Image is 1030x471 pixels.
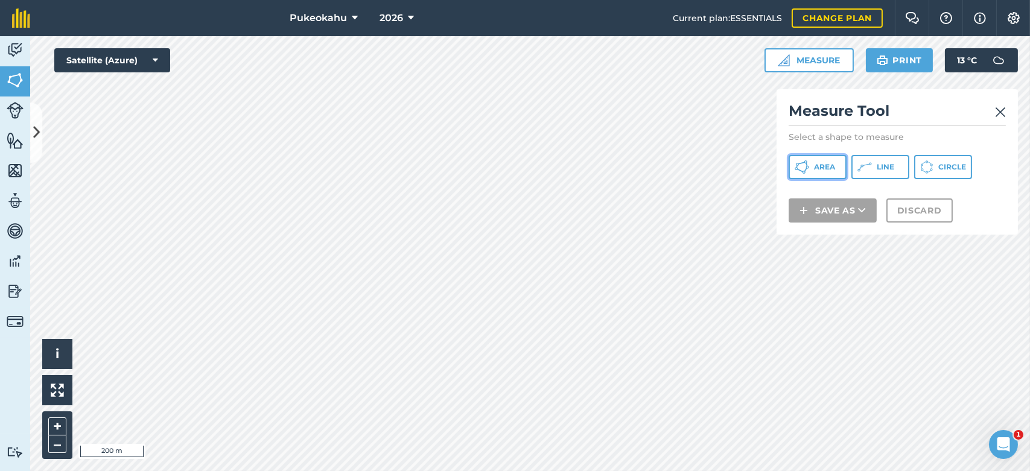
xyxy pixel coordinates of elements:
[290,11,347,25] span: Pukeokahu
[1006,12,1021,24] img: A cog icon
[789,155,847,179] button: Area
[877,53,888,68] img: svg+xml;base64,PHN2ZyB4bWxucz0iaHR0cDovL3d3dy53My5vcmcvMjAwMC9zdmciIHdpZHRoPSIxOSIgaGVpZ2h0PSIyNC...
[939,12,953,24] img: A question mark icon
[945,48,1018,72] button: 13 °C
[7,71,24,89] img: svg+xml;base64,PHN2ZyB4bWxucz0iaHR0cDovL3d3dy53My5vcmcvMjAwMC9zdmciIHdpZHRoPSI1NiIgaGVpZ2h0PSI2MC...
[1014,430,1023,440] span: 1
[7,222,24,240] img: svg+xml;base64,PD94bWwgdmVyc2lvbj0iMS4wIiBlbmNvZGluZz0idXRmLTgiPz4KPCEtLSBHZW5lcmF0b3I6IEFkb2JlIE...
[7,162,24,180] img: svg+xml;base64,PHN2ZyB4bWxucz0iaHR0cDovL3d3dy53My5vcmcvMjAwMC9zdmciIHdpZHRoPSI1NiIgaGVpZ2h0PSI2MC...
[7,252,24,270] img: svg+xml;base64,PD94bWwgdmVyc2lvbj0iMS4wIiBlbmNvZGluZz0idXRmLTgiPz4KPCEtLSBHZW5lcmF0b3I6IEFkb2JlIE...
[51,384,64,397] img: Four arrows, one pointing top left, one top right, one bottom right and the last bottom left
[380,11,403,25] span: 2026
[12,8,30,28] img: fieldmargin Logo
[987,48,1011,72] img: svg+xml;base64,PD94bWwgdmVyc2lvbj0iMS4wIiBlbmNvZGluZz0idXRmLTgiPz4KPCEtLSBHZW5lcmF0b3I6IEFkb2JlIE...
[48,435,66,453] button: –
[7,313,24,330] img: svg+xml;base64,PD94bWwgdmVyc2lvbj0iMS4wIiBlbmNvZGluZz0idXRmLTgiPz4KPCEtLSBHZW5lcmF0b3I6IEFkb2JlIE...
[814,162,835,172] span: Area
[974,11,986,25] img: svg+xml;base64,PHN2ZyB4bWxucz0iaHR0cDovL3d3dy53My5vcmcvMjAwMC9zdmciIHdpZHRoPSIxNyIgaGVpZ2h0PSIxNy...
[54,48,170,72] button: Satellite (Azure)
[7,41,24,59] img: svg+xml;base64,PD94bWwgdmVyc2lvbj0iMS4wIiBlbmNvZGluZz0idXRmLTgiPz4KPCEtLSBHZW5lcmF0b3I6IEFkb2JlIE...
[989,430,1018,459] iframe: Intercom live chat
[789,131,1006,143] p: Select a shape to measure
[995,105,1006,119] img: svg+xml;base64,PHN2ZyB4bWxucz0iaHR0cDovL3d3dy53My5vcmcvMjAwMC9zdmciIHdpZHRoPSIyMiIgaGVpZ2h0PSIzMC...
[800,203,808,218] img: svg+xml;base64,PHN2ZyB4bWxucz0iaHR0cDovL3d3dy53My5vcmcvMjAwMC9zdmciIHdpZHRoPSIxNCIgaGVpZ2h0PSIyNC...
[866,48,933,72] button: Print
[7,131,24,150] img: svg+xml;base64,PHN2ZyB4bWxucz0iaHR0cDovL3d3dy53My5vcmcvMjAwMC9zdmciIHdpZHRoPSI1NiIgaGVpZ2h0PSI2MC...
[673,11,782,25] span: Current plan : ESSENTIALS
[7,446,24,458] img: svg+xml;base64,PD94bWwgdmVyc2lvbj0iMS4wIiBlbmNvZGluZz0idXRmLTgiPz4KPCEtLSBHZW5lcmF0b3I6IEFkb2JlIE...
[877,162,894,172] span: Line
[938,162,966,172] span: Circle
[905,12,920,24] img: Two speech bubbles overlapping with the left bubble in the forefront
[792,8,883,28] a: Change plan
[789,198,877,223] button: Save as
[56,346,59,361] span: i
[778,54,790,66] img: Ruler icon
[7,192,24,210] img: svg+xml;base64,PD94bWwgdmVyc2lvbj0iMS4wIiBlbmNvZGluZz0idXRmLTgiPz4KPCEtLSBHZW5lcmF0b3I6IEFkb2JlIE...
[7,102,24,119] img: svg+xml;base64,PD94bWwgdmVyc2lvbj0iMS4wIiBlbmNvZGluZz0idXRmLTgiPz4KPCEtLSBHZW5lcmF0b3I6IEFkb2JlIE...
[851,155,909,179] button: Line
[765,48,854,72] button: Measure
[957,48,977,72] span: 13 ° C
[48,417,66,435] button: +
[789,101,1006,126] h2: Measure Tool
[42,339,72,369] button: i
[914,155,972,179] button: Circle
[7,282,24,300] img: svg+xml;base64,PD94bWwgdmVyc2lvbj0iMS4wIiBlbmNvZGluZz0idXRmLTgiPz4KPCEtLSBHZW5lcmF0b3I6IEFkb2JlIE...
[886,198,953,223] button: Discard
